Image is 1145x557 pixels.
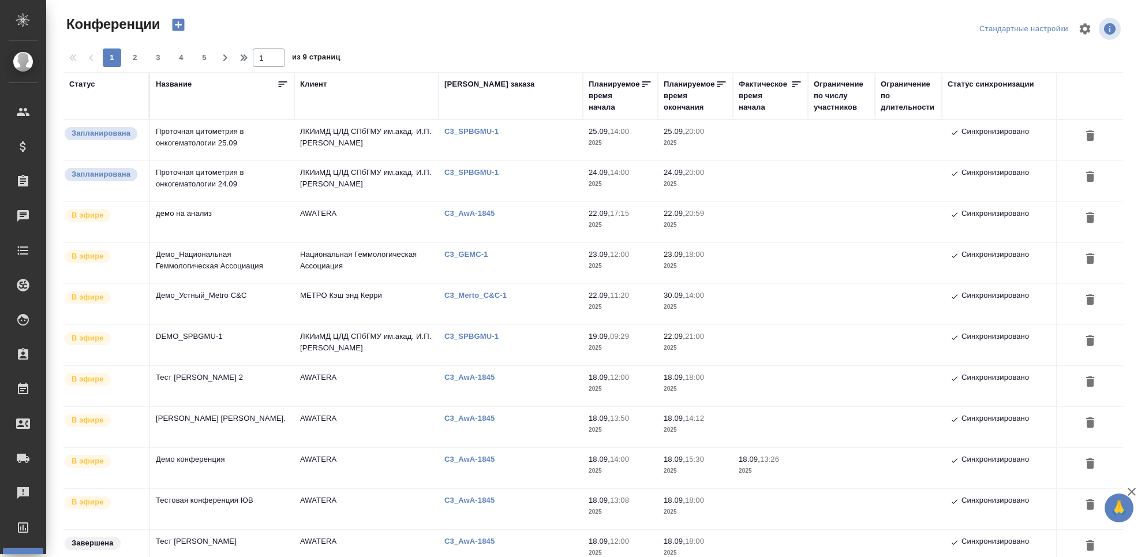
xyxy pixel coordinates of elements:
a: C3_Merto_C&C-1 [444,291,515,300]
p: 18.09, [739,455,760,463]
p: Синхронизировано [961,454,1029,468]
p: 18.09, [664,537,685,545]
div: Планируемое время окончания [664,78,716,113]
p: Синхронизировано [961,495,1029,509]
button: Удалить [1080,413,1100,434]
p: 2025 [589,219,652,231]
p: 18.09, [664,414,685,423]
p: 2025 [589,465,652,477]
p: 18:00 [685,250,704,259]
button: 🙏 [1105,494,1133,522]
p: 2025 [739,465,802,477]
p: 24.09, [664,168,685,177]
p: 14:00 [610,127,629,136]
span: Конференции [63,15,160,33]
p: В эфире [72,373,104,385]
p: В эфире [72,496,104,508]
p: 22.09, [589,209,610,218]
p: 13:08 [610,496,629,504]
button: Удалить [1080,249,1100,270]
p: 22.09, [664,332,685,341]
div: Фактическое время начала [739,78,791,113]
td: AWATERA [294,366,439,406]
p: 18.09, [664,496,685,504]
p: 22.09, [664,209,685,218]
a: C3_AwA-1845 [444,414,503,423]
td: [PERSON_NAME] [PERSON_NAME]. [150,407,294,447]
p: 2025 [664,506,727,518]
p: 2025 [589,383,652,395]
div: Название [156,78,192,90]
p: 14:00 [610,168,629,177]
p: 14:12 [685,414,704,423]
p: C3_AwA-1845 [444,496,503,504]
td: Проточная цитометрия в онкогематологии 25.09 [150,120,294,160]
p: В эфире [72,332,104,344]
button: 3 [149,48,167,67]
p: 18:00 [685,537,704,545]
button: Удалить [1080,167,1100,188]
div: Планируемое время начала [589,78,641,113]
p: C3_SPBGMU-1 [444,127,507,136]
p: Завершена [72,537,114,549]
p: 2025 [664,260,727,272]
p: 18.09, [589,537,610,545]
p: 2025 [589,260,652,272]
p: 2025 [664,178,727,190]
span: 5 [195,52,214,63]
td: Проточная цитометрия в онкогематологии 24.09 [150,161,294,201]
p: 14:00 [685,291,704,300]
button: Удалить [1080,126,1100,147]
p: 19.09, [589,332,610,341]
p: 2025 [664,342,727,354]
p: 09:29 [610,332,629,341]
button: Удалить [1080,495,1100,516]
p: 18.09, [589,455,610,463]
p: Синхронизировано [961,290,1029,304]
p: 25.09, [664,127,685,136]
p: В эфире [72,414,104,426]
p: 2025 [589,178,652,190]
p: 14:00 [610,455,629,463]
p: Синхронизировано [961,249,1029,263]
button: Удалить [1080,454,1100,475]
p: 25.09, [589,127,610,136]
button: Создать [164,15,192,35]
p: C3_SPBGMU-1 [444,332,507,341]
p: 24.09, [589,168,610,177]
div: Ограничение по длительности [881,78,936,113]
p: 2025 [664,424,727,436]
td: ЛКИиМД ЦЛД СПбГМУ им.акад. И.П.[PERSON_NAME] [294,325,439,365]
p: 2025 [664,301,727,313]
td: AWATERA [294,407,439,447]
div: Клиент [300,78,327,90]
div: [PERSON_NAME] заказа [444,78,534,90]
td: МЕТРО Кэш энд Керри [294,284,439,324]
p: Синхронизировано [961,372,1029,386]
a: C3_AwA-1845 [444,373,503,382]
button: Удалить [1080,290,1100,311]
p: 2025 [664,137,727,149]
div: Статус [69,78,95,90]
p: 23.09, [589,250,610,259]
button: 2 [126,48,144,67]
p: Синхронизировано [961,208,1029,222]
p: 30.09, [664,291,685,300]
td: AWATERA [294,448,439,488]
button: Удалить [1080,331,1100,352]
span: 2 [126,52,144,63]
p: В эфире [72,210,104,221]
td: AWATERA [294,489,439,529]
p: 18:00 [685,373,704,382]
p: Синхронизировано [961,536,1029,549]
span: Настроить таблицу [1071,15,1099,43]
span: из 9 страниц [292,50,340,67]
p: 13:26 [760,455,779,463]
button: 5 [195,48,214,67]
a: C3_SPBGMU-1 [444,168,507,177]
a: C3_AwA-1845 [444,455,503,463]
